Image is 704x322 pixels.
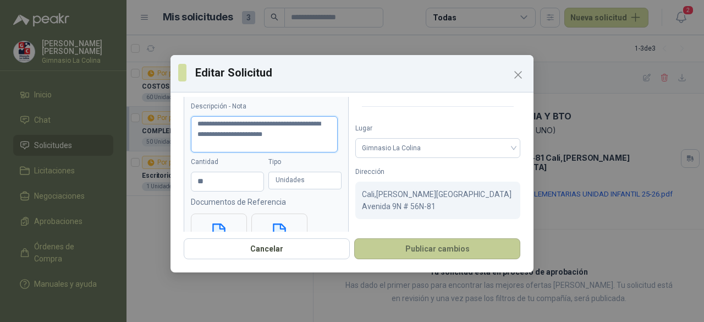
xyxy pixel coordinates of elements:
div: Cali , [PERSON_NAME][GEOGRAPHIC_DATA] [355,182,520,219]
span: Gimnasio La Colina [362,140,514,156]
label: Tipo [268,157,342,167]
button: Cancelar [184,238,350,259]
button: Close [509,66,527,84]
label: Dirección [355,167,520,177]
p: Avenida 9N # 56N-81 [362,200,514,212]
label: Lugar [355,123,520,134]
label: Descripción - Nota [191,101,342,112]
div: Unidades [268,172,342,189]
button: Publicar cambios [354,238,520,259]
p: Documentos de Referencia [191,196,342,208]
h3: Editar Solicitud [195,64,526,81]
label: Cantidad [191,157,264,167]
